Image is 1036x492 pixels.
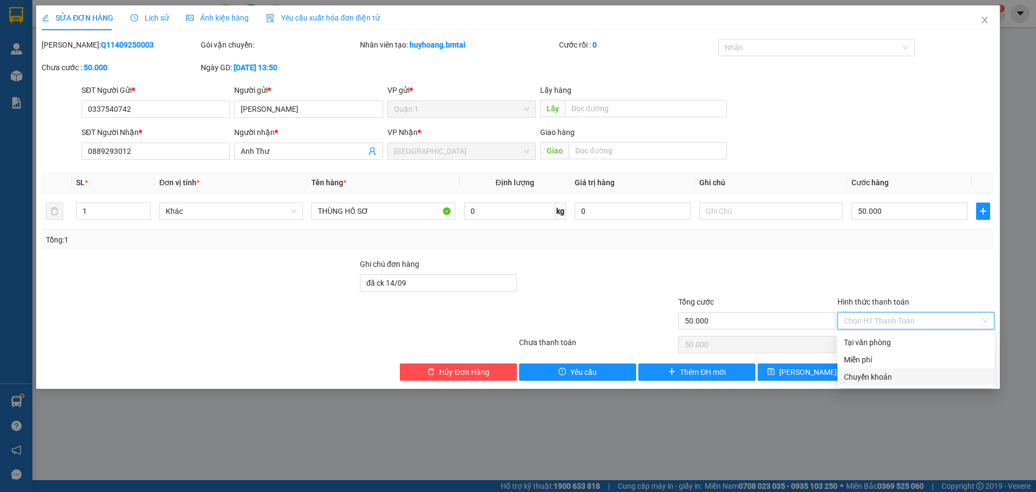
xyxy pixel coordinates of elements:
div: Chưa cước : [42,62,199,73]
span: Khác [166,203,296,219]
span: Lịch sử [131,14,169,22]
span: delete [427,368,435,376]
div: Tại văn phòng [844,336,988,348]
div: Người gửi [234,84,383,96]
li: VP [GEOGRAPHIC_DATA] [74,46,144,82]
span: close [980,16,989,24]
span: VP Nhận [387,128,418,137]
li: Bình Minh Tải [5,5,156,26]
input: VD: Bàn, Ghế [311,203,455,220]
div: Ngày GD: [201,62,358,73]
button: deleteHủy Đơn Hàng [400,363,517,381]
b: [DATE] 13:50 [234,63,277,72]
label: Ghi chú đơn hàng [360,260,419,268]
span: picture [186,14,194,22]
span: plus [977,207,990,215]
span: SL [76,178,85,187]
div: Miễn phí [844,354,988,366]
span: Lấy hàng [540,86,571,95]
b: huyhoang.bmtai [410,41,466,49]
input: Dọc đường [565,100,727,117]
button: exclamation-circleYêu cầu [519,363,636,381]
span: Giao hàng [540,128,575,137]
span: save [767,368,775,376]
div: Cước rồi : [559,39,716,51]
div: SĐT Người Gửi [81,84,230,96]
span: Nha Trang [394,143,529,159]
span: Chọn HT Thanh Toán [844,313,988,329]
div: Người nhận [234,126,383,138]
div: Chưa thanh toán [518,336,677,355]
input: Ghi chú đơn hàng [360,274,517,292]
div: Nhân viên tạo: [360,39,557,51]
button: Close [970,5,1000,36]
span: SỬA ĐƠN HÀNG [42,14,113,22]
span: Tổng cước [678,298,714,306]
div: [PERSON_NAME]: [42,39,199,51]
button: delete [46,203,63,220]
span: edit [42,14,49,22]
b: 0 [592,41,597,49]
b: Q11409250003 [101,41,154,49]
span: Tên hàng [311,178,346,187]
input: Dọc đường [569,142,727,159]
span: clock-circle [131,14,138,22]
div: Tổng: 1 [46,234,400,246]
div: VP gửi [387,84,536,96]
img: icon [266,14,275,23]
th: Ghi chú [695,172,847,193]
b: 50.000 [84,63,107,72]
input: Ghi Chú [699,203,843,220]
span: Lấy [540,100,565,117]
span: Giá trị hàng [575,178,615,187]
span: Ảnh kiện hàng [186,14,249,22]
span: Quận 1 [394,101,529,117]
span: Hủy Đơn Hàng [439,366,489,378]
div: Gói vận chuyển: [201,39,358,51]
img: logo.jpg [5,5,43,43]
span: Giao [540,142,569,159]
button: save[PERSON_NAME] thay đổi [758,363,875,381]
span: Yêu cầu [570,366,597,378]
span: plus [668,368,676,376]
button: plus [976,203,990,220]
span: user-add [368,147,377,156]
span: [PERSON_NAME] thay đổi [779,366,865,378]
li: VP [GEOGRAPHIC_DATA] [5,46,74,82]
div: SĐT Người Nhận [81,126,230,138]
span: Định lượng [496,178,534,187]
span: kg [555,203,566,220]
span: Thêm ĐH mới [680,366,726,378]
span: Yêu cầu xuất hóa đơn điện tử [266,14,380,22]
button: plusThêm ĐH mới [638,363,755,381]
label: Hình thức thanh toán [837,298,909,306]
span: Đơn vị tính [159,178,200,187]
span: exclamation-circle [558,368,566,376]
div: Chuyển khoản [844,371,988,383]
span: Cước hàng [851,178,889,187]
